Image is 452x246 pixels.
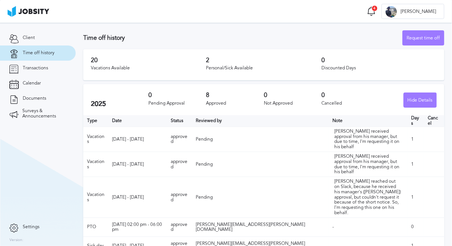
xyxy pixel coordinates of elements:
span: Pending [196,161,213,167]
h3: 2 [206,57,322,64]
h3: Time off history [83,34,402,41]
div: Not Approved [264,101,321,106]
h3: 8 [206,92,264,99]
td: approved [167,152,192,177]
div: Discounted Days [321,66,437,71]
span: Documents [23,96,46,101]
th: Cancel [424,115,444,127]
td: Vacations [83,152,108,177]
th: Days [407,115,424,127]
span: Time off history [23,50,55,56]
td: [DATE] 02:00 pm - 06:00 pm [108,218,167,237]
span: Surveys & Announcements [22,108,66,119]
th: Toggle SortBy [108,115,167,127]
td: approved [167,127,192,152]
button: A[PERSON_NAME] [382,4,444,19]
div: Personal/Sick Available [206,66,322,71]
span: Client [23,35,35,41]
div: 4 [372,5,378,11]
td: PTO [83,218,108,237]
td: 1 [407,127,424,152]
div: [PERSON_NAME] received approval from his manager, but due to time, I'm requesting it on his behalf [335,154,402,175]
img: ab4bad089aa723f57921c736e9817d99.png [8,6,49,17]
td: 0 [407,218,424,237]
div: Vacations Available [91,66,206,71]
td: [DATE] - [DATE] [108,152,167,177]
label: Version: [9,238,23,243]
span: Transactions [23,66,48,71]
div: A [386,6,397,17]
span: [PERSON_NAME][EMAIL_ADDRESS][PERSON_NAME][DOMAIN_NAME] [196,222,305,232]
td: [DATE] - [DATE] [108,127,167,152]
th: Toggle SortBy [329,115,408,127]
td: [DATE] - [DATE] [108,177,167,218]
span: - [333,224,334,229]
div: Approved [206,101,264,106]
td: approved [167,177,192,218]
th: Toggle SortBy [167,115,192,127]
div: Pending Approval [148,101,206,106]
span: Settings [23,224,39,230]
h3: 0 [264,92,321,99]
td: 1 [407,177,424,218]
h3: 20 [91,57,206,64]
span: [PERSON_NAME] [397,9,440,14]
div: Request time off [403,31,444,46]
td: 1 [407,152,424,177]
button: Request time off [402,30,444,45]
h3: 0 [148,92,206,99]
div: [PERSON_NAME] received approval from his manager, but due to time, I'm requesting it on his behalf [335,129,402,150]
td: Vacations [83,177,108,218]
h3: 0 [321,57,437,64]
h3: 0 [321,92,379,99]
span: Calendar [23,81,41,86]
th: Toggle SortBy [192,115,329,127]
div: Hide Details [404,93,436,108]
div: Cancelled [321,101,379,106]
td: approved [167,218,192,237]
td: Vacations [83,127,108,152]
div: [PERSON_NAME] reached out on Slack, because he received his manager's ([PERSON_NAME]) approval, b... [335,179,402,216]
span: Pending [196,136,213,142]
h2: 2025 [91,100,148,108]
button: Hide Details [404,92,437,108]
th: Type [83,115,108,127]
span: Pending [196,194,213,200]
